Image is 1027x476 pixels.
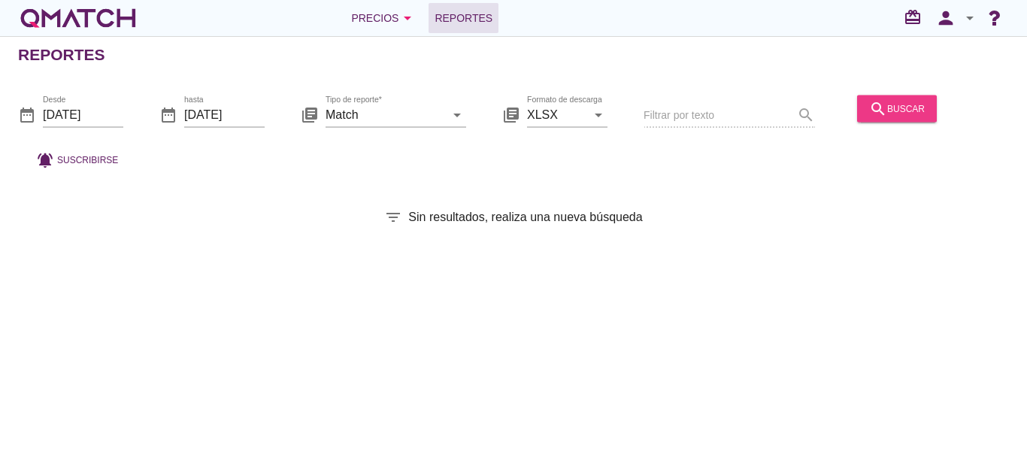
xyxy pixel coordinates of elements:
i: notifications_active [36,150,57,168]
i: arrow_drop_down [448,105,466,123]
i: date_range [159,105,177,123]
h2: Reportes [18,43,105,67]
input: Formato de descarga [527,102,586,126]
i: redeem [904,8,928,26]
i: arrow_drop_down [589,105,607,123]
i: library_books [301,105,319,123]
i: person [931,8,961,29]
button: buscar [857,95,937,122]
button: Precios [339,3,429,33]
input: hasta [184,102,265,126]
i: search [869,99,887,117]
i: date_range [18,105,36,123]
span: Sin resultados, realiza una nueva búsqueda [408,208,642,226]
a: white-qmatch-logo [18,3,138,33]
button: Suscribirse [24,146,130,173]
i: arrow_drop_down [398,9,417,27]
i: library_books [502,105,520,123]
div: buscar [869,99,925,117]
input: Tipo de reporte* [326,102,445,126]
i: arrow_drop_down [961,9,979,27]
input: Desde [43,102,123,126]
div: Precios [351,9,417,27]
a: Reportes [429,3,498,33]
span: Reportes [435,9,492,27]
span: Suscribirse [57,153,118,166]
i: filter_list [384,208,402,226]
